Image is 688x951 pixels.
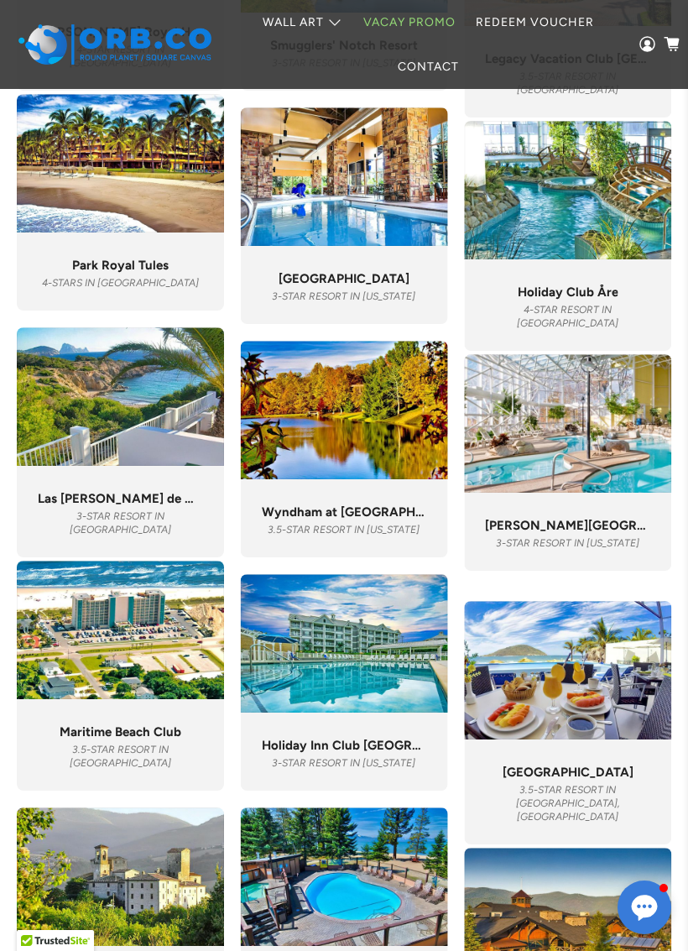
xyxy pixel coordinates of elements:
span: 4-STAR RESORT in [GEOGRAPHIC_DATA] [517,304,618,329]
span: 3-STAR RESORT in [GEOGRAPHIC_DATA] [70,510,171,536]
span: 4-STARS in [GEOGRAPHIC_DATA] [42,277,199,289]
button: Open chat window [618,880,671,934]
span: Las [PERSON_NAME] de Cala Codolar [38,491,203,506]
span: Wyndham at [GEOGRAPHIC_DATA] [262,504,427,520]
span: [GEOGRAPHIC_DATA] [503,765,633,780]
span: 3-STAR RESORT in [US_STATE] [272,290,415,302]
span: 3.5-STAR RESORT in [US_STATE] [268,524,420,536]
span: 3-STAR RESORT in [US_STATE] [272,757,415,769]
span: Maritime Beach Club [60,724,181,739]
span: 3-STAR RESORT in [US_STATE] [496,537,639,549]
span: Park Royal Tules [72,258,169,273]
span: 3.5-STAR RESORT in [GEOGRAPHIC_DATA] [70,744,171,769]
a: Contact [388,44,469,89]
span: Holiday Club Åre [518,285,618,300]
span: Holiday Inn Club [GEOGRAPHIC_DATA] [262,738,427,753]
span: [GEOGRAPHIC_DATA] [279,271,409,286]
span: [PERSON_NAME][GEOGRAPHIC_DATA][PERSON_NAME] [485,518,650,533]
span: 3.5-STAR RESORT in [GEOGRAPHIC_DATA], [GEOGRAPHIC_DATA] [516,784,620,823]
